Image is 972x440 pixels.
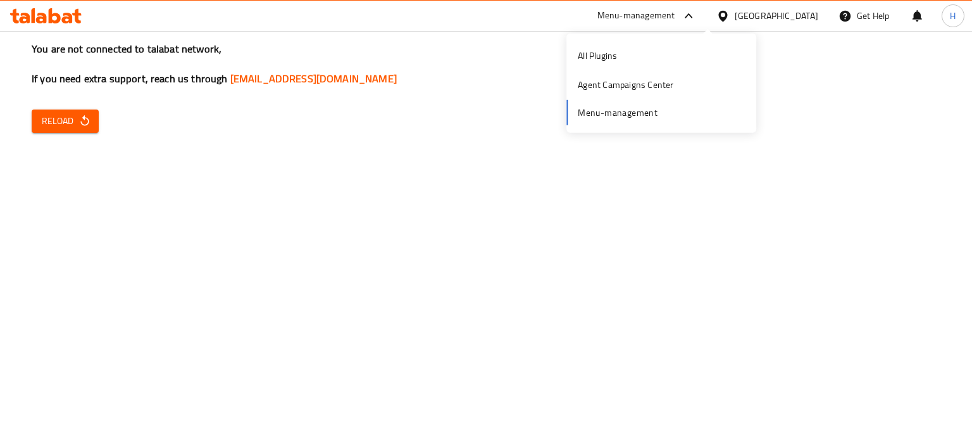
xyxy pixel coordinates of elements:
h3: You are not connected to talabat network, If you need extra support, reach us through [32,42,940,86]
div: Agent Campaigns Center [578,78,673,92]
div: All Plugins [578,49,617,63]
div: [GEOGRAPHIC_DATA] [735,9,818,23]
span: H [950,9,956,23]
div: Menu-management [597,8,675,23]
a: [EMAIL_ADDRESS][DOMAIN_NAME] [230,69,397,88]
span: Reload [42,113,89,129]
button: Reload [32,110,99,133]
